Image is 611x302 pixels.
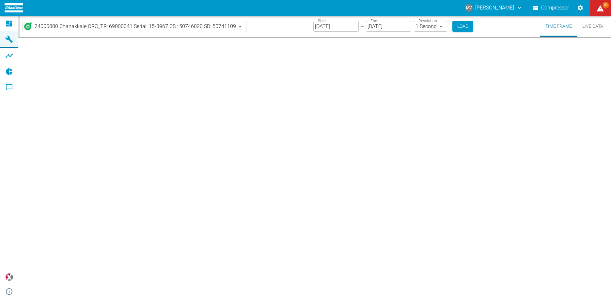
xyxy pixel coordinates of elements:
button: mirkovollrath@gmail.com [464,2,524,14]
div: MV [465,4,473,12]
span: 24000880 Chanakkale ORC_TR: 69000041 Serial: 15-3967 CS : 50746020 SD: 50741109 [35,23,236,30]
img: Xplore Logo [5,273,13,281]
label: End [370,18,377,24]
div: 1 Second [414,21,447,32]
label: Resolution [418,18,437,24]
button: Load [452,21,473,32]
button: Live Data [577,16,608,37]
button: Time Frame [540,16,577,37]
input: MM/DD/YYYY [313,21,359,32]
a: 24000880 Chanakkale ORC_TR: 69000041 Serial: 15-3967 CS : 50746020 SD: 50741109 [24,23,236,30]
img: logo [5,3,23,12]
button: Settings [574,2,586,14]
button: Compressor [532,2,571,14]
input: MM/DD/YYYY [366,21,411,32]
label: Start [318,18,326,24]
span: 59 [603,2,609,8]
p: – [361,23,364,30]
